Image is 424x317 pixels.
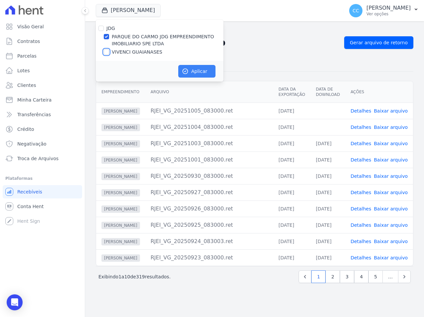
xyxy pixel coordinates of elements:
[101,238,140,245] span: [PERSON_NAME]
[374,173,408,179] a: Baixar arquivo
[311,217,345,233] td: [DATE]
[273,119,310,135] td: [DATE]
[351,206,371,211] a: Detalhes
[3,152,82,165] a: Troca de Arquivos
[354,270,368,283] a: 4
[311,81,345,103] th: Data de Download
[151,254,268,262] div: RJEI_VG_20250923_083000.ret
[17,203,44,210] span: Conta Hent
[374,108,408,114] a: Baixar arquivo
[112,33,223,47] label: PARQUE DO CARMO JDG EMPREENDIMENTO IMOBILIARIO SPE LTDA
[151,107,268,115] div: RJEI_VG_20251005_083000.ret
[273,135,310,152] td: [DATE]
[101,189,140,196] span: [PERSON_NAME]
[3,64,82,77] a: Lotes
[368,270,383,283] a: 5
[351,255,371,260] a: Detalhes
[273,184,310,200] td: [DATE]
[299,270,311,283] a: Previous
[145,81,273,103] th: Arquivo
[351,125,371,130] a: Detalhes
[351,239,371,244] a: Detalhes
[351,222,371,228] a: Detalhes
[151,156,268,164] div: RJEI_VG_20251001_083000.ret
[151,172,268,180] div: RJEI_VG_20250930_083000.ret
[17,53,37,59] span: Parcelas
[3,185,82,198] a: Recebíveis
[311,184,345,200] td: [DATE]
[7,294,23,310] div: Open Intercom Messenger
[3,49,82,63] a: Parcelas
[17,126,34,133] span: Crédito
[374,255,408,260] a: Baixar arquivo
[178,65,215,78] button: Aplicar
[311,152,345,168] td: [DATE]
[17,97,52,103] span: Minha Carteira
[106,26,115,31] label: JDG
[374,141,408,146] a: Baixar arquivo
[351,141,371,146] a: Detalhes
[3,20,82,33] a: Visão Geral
[273,249,310,266] td: [DATE]
[3,93,82,107] a: Minha Carteira
[273,81,310,103] th: Data da Exportação
[311,270,326,283] a: 1
[96,81,145,103] th: Empreendimento
[112,49,162,56] label: VIVENCI GUAIANASES
[366,11,411,17] p: Ver opções
[353,8,359,13] span: CC
[345,81,413,103] th: Ações
[17,111,51,118] span: Transferências
[273,217,310,233] td: [DATE]
[151,205,268,213] div: RJEI_VG_20250926_083000.ret
[374,125,408,130] a: Baixar arquivo
[17,141,47,147] span: Negativação
[101,108,140,115] span: [PERSON_NAME]
[101,205,140,213] span: [PERSON_NAME]
[344,1,424,20] button: CC [PERSON_NAME] Ver opções
[374,222,408,228] a: Baixar arquivo
[96,4,161,17] button: [PERSON_NAME]
[136,274,145,279] span: 319
[101,124,140,131] span: [PERSON_NAME]
[351,190,371,195] a: Detalhes
[311,233,345,249] td: [DATE]
[101,140,140,148] span: [PERSON_NAME]
[3,137,82,151] a: Negativação
[151,140,268,148] div: RJEI_VG_20251003_083000.ret
[101,173,140,180] span: [PERSON_NAME]
[398,270,411,283] a: Next
[3,123,82,136] a: Crédito
[17,23,44,30] span: Visão Geral
[151,237,268,245] div: RJEI_VG_20250924_083003.ret
[3,200,82,213] a: Conta Hent
[151,123,268,131] div: RJEI_VG_20251004_083000.ret
[151,188,268,196] div: RJEI_VG_20250927_083000.ret
[351,108,371,114] a: Detalhes
[374,190,408,195] a: Baixar arquivo
[3,79,82,92] a: Clientes
[326,270,340,283] a: 2
[374,239,408,244] a: Baixar arquivo
[17,82,36,89] span: Clientes
[17,67,30,74] span: Lotes
[382,270,398,283] span: …
[96,27,413,34] nav: Breadcrumb
[273,152,310,168] td: [DATE]
[5,174,79,182] div: Plataformas
[351,157,371,162] a: Detalhes
[273,200,310,217] td: [DATE]
[311,200,345,217] td: [DATE]
[366,5,411,11] p: [PERSON_NAME]
[351,173,371,179] a: Detalhes
[101,222,140,229] span: [PERSON_NAME]
[273,168,310,184] td: [DATE]
[17,188,42,195] span: Recebíveis
[350,39,408,46] span: Gerar arquivo de retorno
[124,274,130,279] span: 10
[273,233,310,249] td: [DATE]
[311,249,345,266] td: [DATE]
[3,108,82,121] a: Transferências
[344,36,413,49] a: Gerar arquivo de retorno
[3,35,82,48] a: Contratos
